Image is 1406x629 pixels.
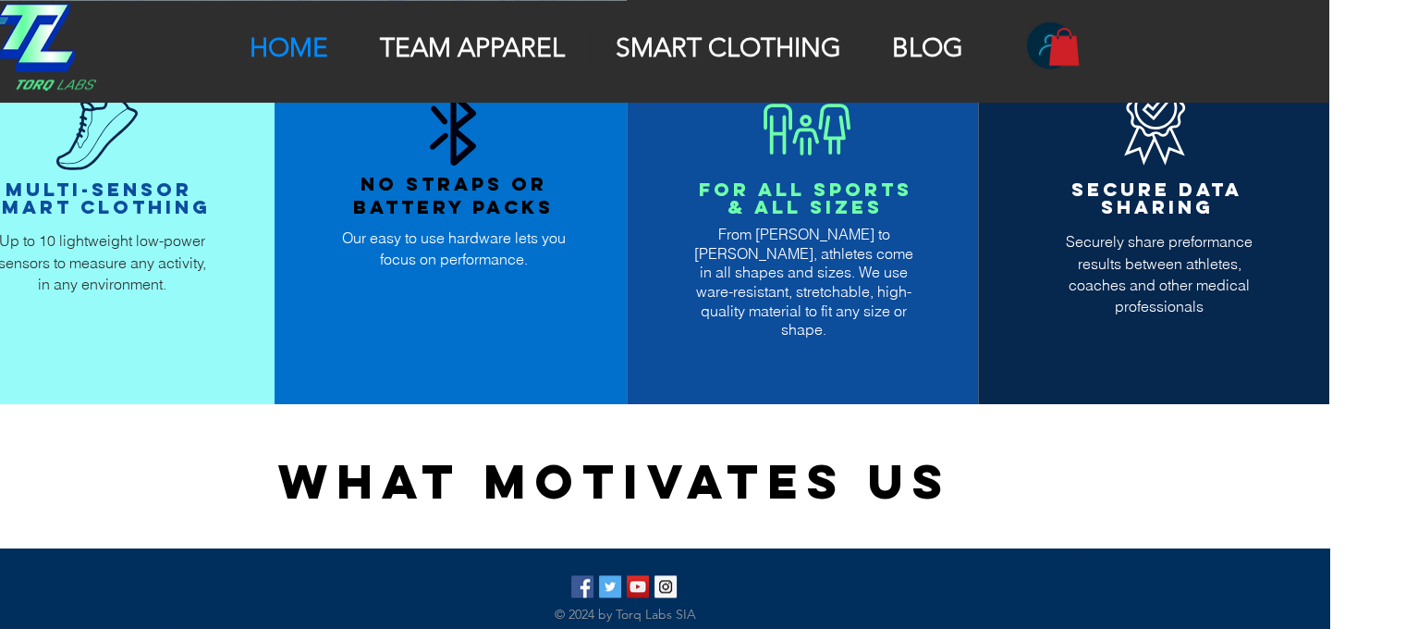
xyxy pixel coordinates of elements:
[430,92,476,166] svg: Bluetooth Icon
[606,32,850,64] p: SMART CLOTHING
[353,172,554,217] span: no straps or battery packs
[555,606,696,623] span: © 2024 by Torq Labs SIA
[355,30,590,61] a: TEAM APPAREL
[883,32,972,64] p: BLOG
[225,30,354,61] a: HOME
[867,30,988,61] a: BLOG
[1066,232,1253,315] span: Securely share preformance results between athletes, coaches and other medical professionals
[371,32,574,64] p: TEAM APPAREL
[342,228,566,268] span: Our easy to use hardware lets you focus on performance.
[571,575,593,598] img: Facebook Social Icon
[654,575,677,598] img: Torq_Labs Instagram
[591,30,866,61] a: SMART CLOTHING
[599,575,621,598] img: Twitter Social Icon
[278,451,951,512] span: What motivates us
[225,30,988,61] nav: Site
[240,32,337,64] p: HOME
[1124,79,1185,166] svg: Data Security Icon
[699,178,912,218] span: For ALL sPORTS & aLL sIZES
[56,92,138,170] svg: Shoe Icon
[571,575,677,598] ul: Social Bar
[694,225,913,339] span: From [PERSON_NAME] to [PERSON_NAME], athletes come in all shapes and sizes. We use ware-resistant...
[764,88,850,155] svg: All Sizes Icon
[1071,178,1242,218] span: secure data sharing
[627,575,649,598] img: YouTube Social Icon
